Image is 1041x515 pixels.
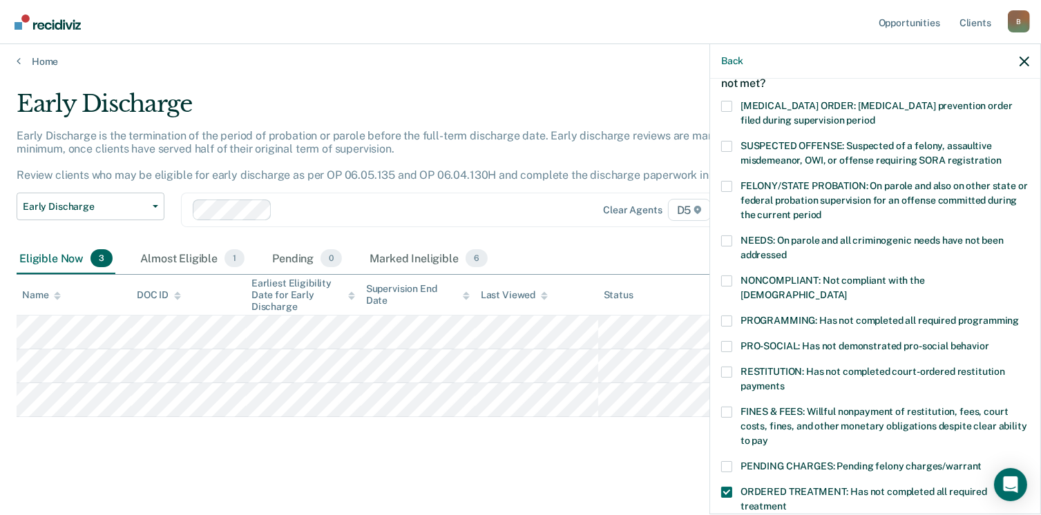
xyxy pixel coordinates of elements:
[994,468,1027,501] div: Open Intercom Messenger
[251,278,355,312] div: Earliest Eligibility Date for Early Discharge
[225,249,245,267] span: 1
[1008,10,1030,32] button: Profile dropdown button
[721,55,743,67] button: Back
[22,289,61,301] div: Name
[668,199,711,221] span: D5
[90,249,113,267] span: 3
[367,244,490,274] div: Marked Ineligible
[741,406,1027,446] span: FINES & FEES: Willful nonpayment of restitution, fees, court costs, fines, and other monetary obl...
[481,289,548,301] div: Last Viewed
[741,340,989,351] span: PRO-SOCIAL: Has not demonstrated pro-social behavior
[741,315,1019,326] span: PROGRAMMING: Has not completed all required programming
[23,201,147,213] span: Early Discharge
[604,289,633,301] div: Status
[741,486,987,512] span: ORDERED TREATMENT: Has not completed all required treatment
[15,14,81,30] img: Recidiviz
[741,140,1002,166] span: SUSPECTED OFFENSE: Suspected of a felony, assaultive misdemeanor, OWI, or offense requiring SORA ...
[269,244,345,274] div: Pending
[17,90,797,129] div: Early Discharge
[137,289,181,301] div: DOC ID
[741,235,1004,260] span: NEEDS: On parole and all criminogenic needs have not been addressed
[741,366,1005,391] span: RESTITUTION: Has not completed court-ordered restitution payments
[741,100,1013,126] span: [MEDICAL_DATA] ORDER: [MEDICAL_DATA] prevention order filed during supervision period
[366,283,470,307] div: Supervision End Date
[17,55,1024,68] a: Home
[17,244,115,274] div: Eligible Now
[741,275,925,300] span: NONCOMPLIANT: Not compliant with the [DEMOGRAPHIC_DATA]
[466,249,488,267] span: 6
[741,460,982,472] span: PENDING CHARGES: Pending felony charges/warrant
[137,244,247,274] div: Almost Eligible
[603,204,662,216] div: Clear agents
[17,129,759,182] p: Early Discharge is the termination of the period of probation or parole before the full-term disc...
[321,249,342,267] span: 0
[1008,10,1030,32] div: B
[741,180,1028,220] span: FELONY/STATE PROBATION: On parole and also on other state or federal probation supervision for an...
